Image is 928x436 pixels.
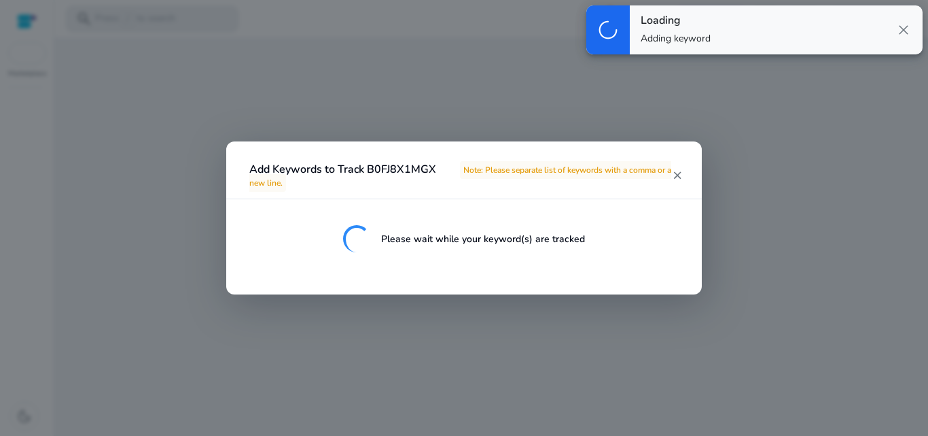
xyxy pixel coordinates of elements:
p: Adding keyword [641,32,711,46]
mat-icon: close [672,169,683,182]
span: Note: Please separate list of keywords with a comma or a new line. [249,161,671,192]
h4: Loading [641,14,711,27]
h5: Please wait while your keyword(s) are tracked [381,234,585,246]
span: close [895,22,912,38]
span: progress_activity [595,17,622,44]
h4: Add Keywords to Track B0FJ8X1MGX [249,163,672,189]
